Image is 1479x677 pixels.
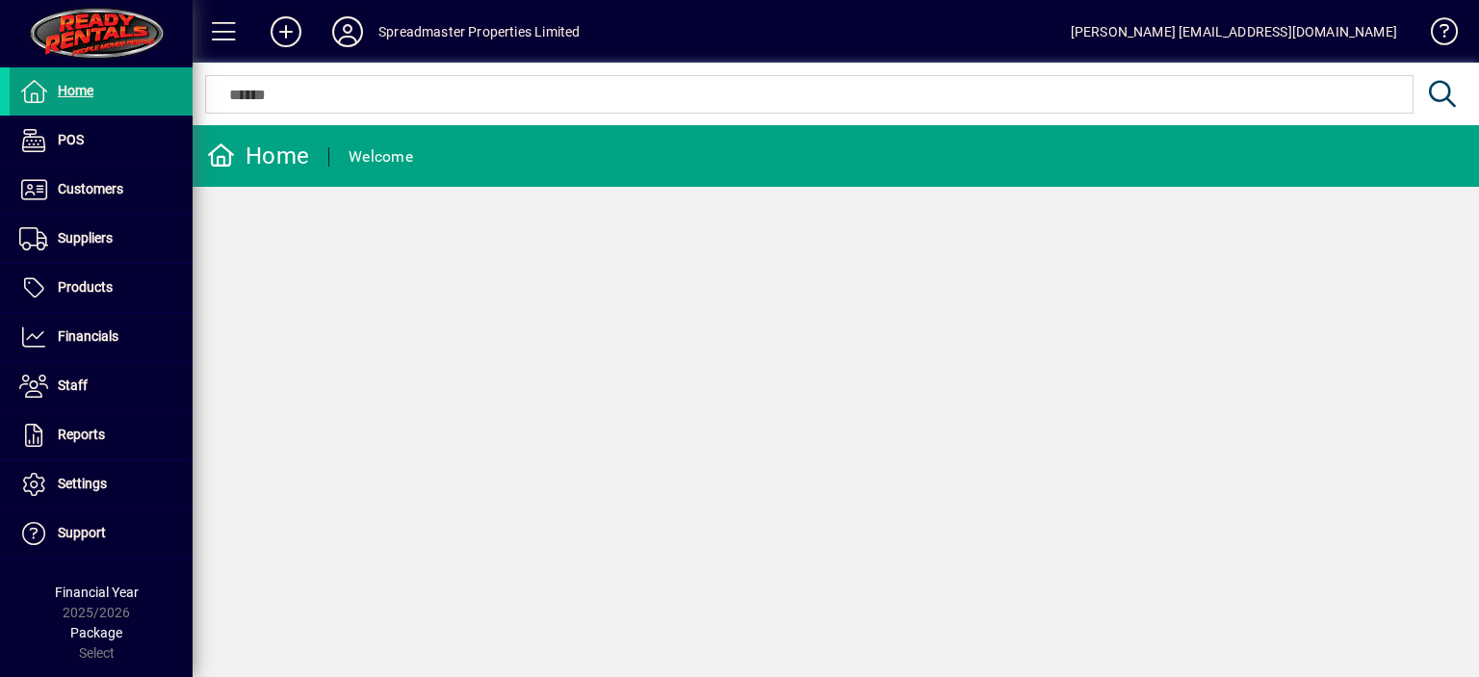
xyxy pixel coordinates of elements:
a: Products [10,264,193,312]
span: Home [58,83,93,98]
div: Spreadmaster Properties Limited [378,16,580,47]
a: Staff [10,362,193,410]
div: Home [207,141,309,171]
a: Customers [10,166,193,214]
span: Reports [58,427,105,442]
a: Suppliers [10,215,193,263]
span: POS [58,132,84,147]
span: Staff [58,378,88,393]
span: Products [58,279,113,295]
a: Settings [10,460,193,508]
span: Support [58,525,106,540]
span: Customers [58,181,123,196]
div: Welcome [349,142,413,172]
span: Financials [58,328,118,344]
a: Financials [10,313,193,361]
a: Reports [10,411,193,459]
span: Package [70,625,122,640]
a: Knowledge Base [1416,4,1455,66]
span: Financial Year [55,585,139,600]
a: Support [10,509,193,558]
button: Add [255,14,317,49]
a: POS [10,117,193,165]
span: Suppliers [58,230,113,246]
button: Profile [317,14,378,49]
div: [PERSON_NAME] [EMAIL_ADDRESS][DOMAIN_NAME] [1071,16,1397,47]
span: Settings [58,476,107,491]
